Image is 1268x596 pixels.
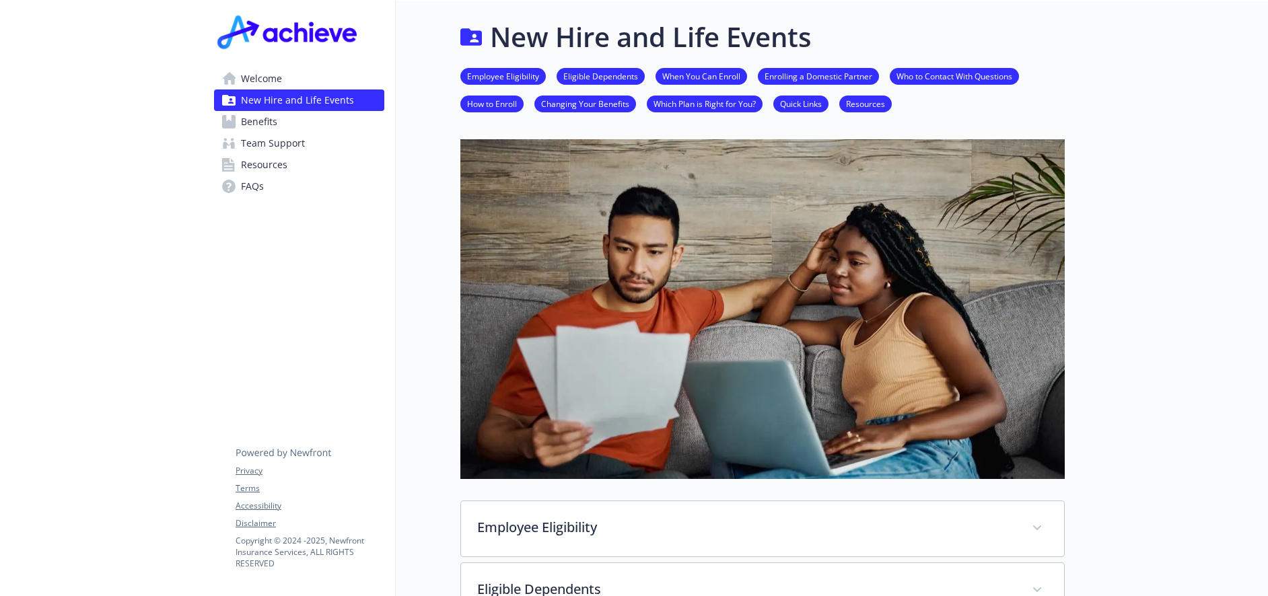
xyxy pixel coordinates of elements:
[890,69,1019,82] a: Who to Contact With Questions
[241,111,277,133] span: Benefits
[241,89,354,111] span: New Hire and Life Events
[241,133,305,154] span: Team Support
[214,176,384,197] a: FAQs
[647,97,763,110] a: Which Plan is Right for You?
[460,69,546,82] a: Employee Eligibility
[477,517,1016,537] p: Employee Eligibility
[656,69,747,82] a: When You Can Enroll
[490,17,811,57] h1: New Hire and Life Events
[534,97,636,110] a: Changing Your Benefits
[236,482,384,494] a: Terms
[236,465,384,477] a: Privacy
[758,69,879,82] a: Enrolling a Domestic Partner
[557,69,645,82] a: Eligible Dependents
[214,89,384,111] a: New Hire and Life Events
[236,500,384,512] a: Accessibility
[241,176,264,197] span: FAQs
[241,68,282,89] span: Welcome
[460,139,1065,479] img: new hire page banner
[214,68,384,89] a: Welcome
[214,133,384,154] a: Team Support
[236,517,384,529] a: Disclaimer
[241,154,287,176] span: Resources
[773,97,829,110] a: Quick Links
[236,535,384,569] p: Copyright © 2024 - 2025 , Newfront Insurance Services, ALL RIGHTS RESERVED
[460,97,524,110] a: How to Enroll
[214,154,384,176] a: Resources
[214,111,384,133] a: Benefits
[839,97,892,110] a: Resources
[461,501,1064,556] div: Employee Eligibility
